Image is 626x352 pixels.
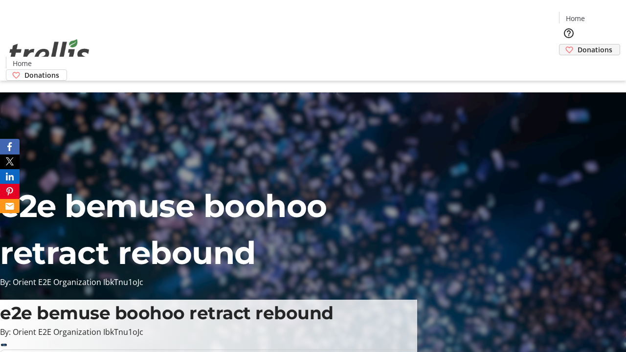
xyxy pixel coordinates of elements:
[559,44,620,55] a: Donations
[559,55,579,75] button: Cart
[566,13,585,23] span: Home
[13,58,32,68] span: Home
[578,44,612,55] span: Donations
[24,70,59,80] span: Donations
[6,58,38,68] a: Home
[6,69,67,81] a: Donations
[559,23,579,43] button: Help
[6,28,93,77] img: Orient E2E Organization IbkTnu1oJc's Logo
[559,13,591,23] a: Home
